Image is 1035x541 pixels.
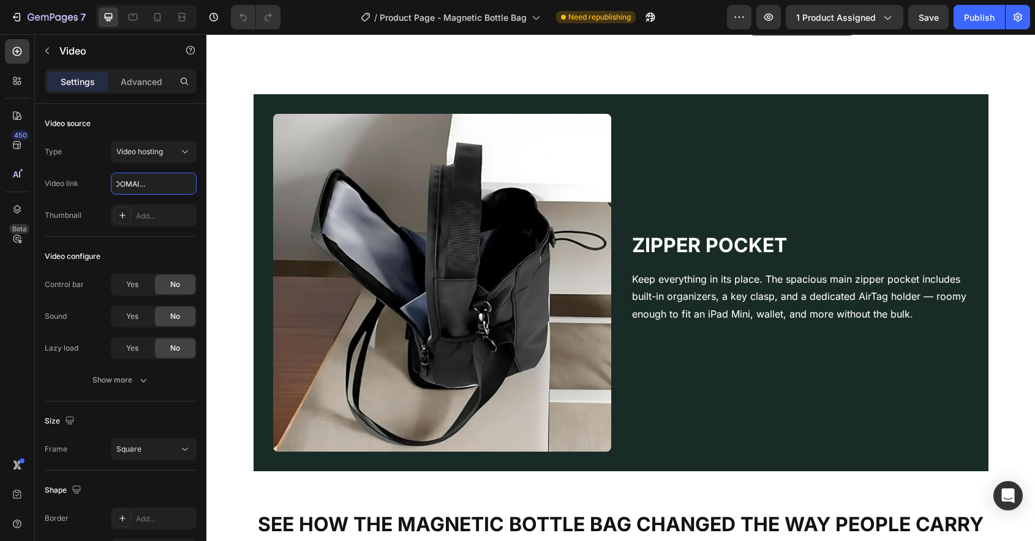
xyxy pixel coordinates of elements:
[45,210,81,221] div: Thumbnail
[426,236,761,289] p: Keep everything in its place. The spacious main zipper pocket includes built-in organizers, a key...
[424,197,762,225] h2: Zipper Pocket
[121,75,162,88] p: Advanced
[111,141,197,163] button: Video hosting
[92,374,149,386] div: Show more
[61,75,95,88] p: Settings
[80,10,86,24] p: 7
[919,12,939,23] span: Save
[136,211,194,222] div: Add...
[796,11,876,24] span: 1 product assigned
[5,5,91,29] button: 7
[45,413,77,430] div: Size
[964,11,995,24] div: Publish
[45,311,67,322] div: Sound
[59,43,164,58] p: Video
[45,146,62,157] div: Type
[126,279,138,290] span: Yes
[568,12,631,23] span: Need republishing
[111,173,197,195] input: Insert video url here
[45,251,100,262] div: Video configure
[116,147,163,156] span: Video hosting
[12,130,29,140] div: 450
[47,476,782,504] h2: SEE HOW THE MAGNETIC BOTTLE BAG CHANGED THE WAY PEOPLE CARRY
[116,444,141,453] span: Square
[45,482,84,499] div: Shape
[9,224,29,234] div: Beta
[126,311,138,322] span: Yes
[45,513,69,524] div: Border
[126,343,138,354] span: Yes
[786,5,903,29] button: 1 product assigned
[45,279,84,290] div: Control bar
[374,11,377,24] span: /
[170,343,180,354] span: No
[67,80,405,417] img: gempages_530220375913530588-a51c55da-cf47-4a2d-87cc-3049ed120451.png
[45,369,197,391] button: Show more
[45,178,78,189] div: Video link
[231,5,280,29] div: Undo/Redo
[908,5,949,29] button: Save
[380,11,527,24] span: Product Page - Magnetic Bottle Bag
[170,311,180,322] span: No
[45,343,78,354] div: Lazy load
[954,5,1005,29] button: Publish
[170,279,180,290] span: No
[111,438,197,460] button: Square
[206,34,1035,541] iframe: Design area
[45,118,91,129] div: Video source
[993,481,1023,510] div: Open Intercom Messenger
[136,513,194,524] div: Add...
[45,444,67,455] div: Frame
